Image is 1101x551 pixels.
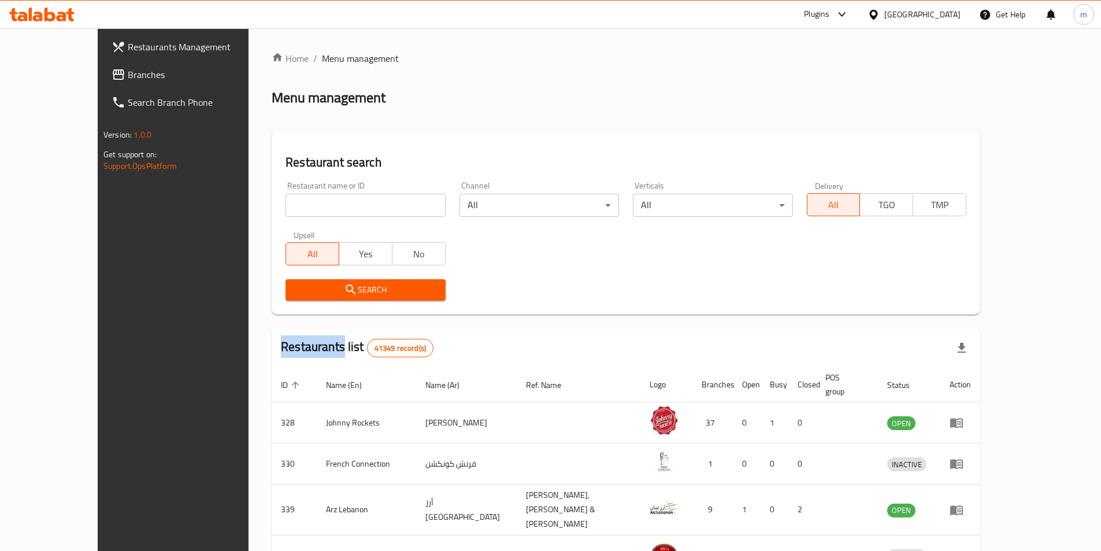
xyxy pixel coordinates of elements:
span: Search Branch Phone [128,95,272,109]
span: Name (En) [326,378,377,392]
td: Johnny Rockets [317,402,416,443]
td: 0 [761,485,788,535]
td: 1 [733,485,761,535]
span: Menu management [322,51,399,65]
div: Plugins [804,8,829,21]
td: 0 [733,402,761,443]
span: POS group [825,371,864,398]
span: 1.0.0 [134,127,151,142]
td: 9 [692,485,733,535]
span: TGO [865,197,909,213]
th: Busy [761,367,788,402]
h2: Restaurants list [281,338,433,357]
label: Upsell [294,231,315,239]
td: 37 [692,402,733,443]
td: 0 [788,402,816,443]
a: Restaurants Management [102,33,281,61]
h2: Restaurant search [286,154,966,171]
a: Branches [102,61,281,88]
li: / [313,51,317,65]
div: [GEOGRAPHIC_DATA] [884,8,961,21]
span: Version: [103,127,132,142]
a: Search Branch Phone [102,88,281,116]
div: Menu [950,503,971,517]
h2: Menu management [272,88,385,107]
div: Menu [950,457,971,471]
a: Support.OpsPlatform [103,158,177,173]
td: أرز [GEOGRAPHIC_DATA] [416,485,517,535]
th: Branches [692,367,733,402]
span: Name (Ar) [425,378,474,392]
img: French Connection [650,447,679,476]
button: No [392,242,446,265]
div: Menu [950,416,971,430]
th: Action [940,367,980,402]
div: OPEN [887,416,915,430]
button: TGO [859,193,913,216]
span: Restaurants Management [128,40,272,54]
button: Yes [339,242,392,265]
input: Search for restaurant name or ID.. [286,194,445,217]
td: فرنش كونكشن [416,443,517,485]
span: Branches [128,68,272,82]
td: [PERSON_NAME],[PERSON_NAME] & [PERSON_NAME] [517,485,641,535]
div: Export file [948,334,976,362]
span: TMP [918,197,962,213]
td: 0 [761,443,788,485]
td: 0 [733,443,761,485]
span: Get support on: [103,147,157,162]
span: ID [281,378,303,392]
span: m [1080,8,1087,21]
span: No [397,246,441,262]
td: 1 [761,402,788,443]
th: Open [733,367,761,402]
th: Closed [788,367,816,402]
td: 330 [272,443,317,485]
span: All [291,246,335,262]
a: Home [272,51,309,65]
td: 328 [272,402,317,443]
td: [PERSON_NAME] [416,402,517,443]
button: Search [286,279,445,301]
button: All [807,193,861,216]
span: Status [887,378,925,392]
img: Johnny Rockets [650,406,679,435]
button: TMP [913,193,966,216]
div: Total records count [367,339,433,357]
span: OPEN [887,417,915,430]
div: All [633,194,792,217]
span: Ref. Name [526,378,576,392]
span: Search [295,283,436,297]
nav: breadcrumb [272,51,980,65]
button: All [286,242,339,265]
img: Arz Lebanon [650,493,679,522]
span: All [812,197,856,213]
span: OPEN [887,504,915,517]
td: 2 [788,485,816,535]
td: 1 [692,443,733,485]
span: Yes [344,246,388,262]
label: Delivery [815,182,844,190]
span: INACTIVE [887,458,926,471]
div: INACTIVE [887,457,926,471]
td: 0 [788,443,816,485]
th: Logo [640,367,692,402]
td: Arz Lebanon [317,485,416,535]
span: 41349 record(s) [368,343,433,354]
td: French Connection [317,443,416,485]
td: 339 [272,485,317,535]
div: All [459,194,619,217]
